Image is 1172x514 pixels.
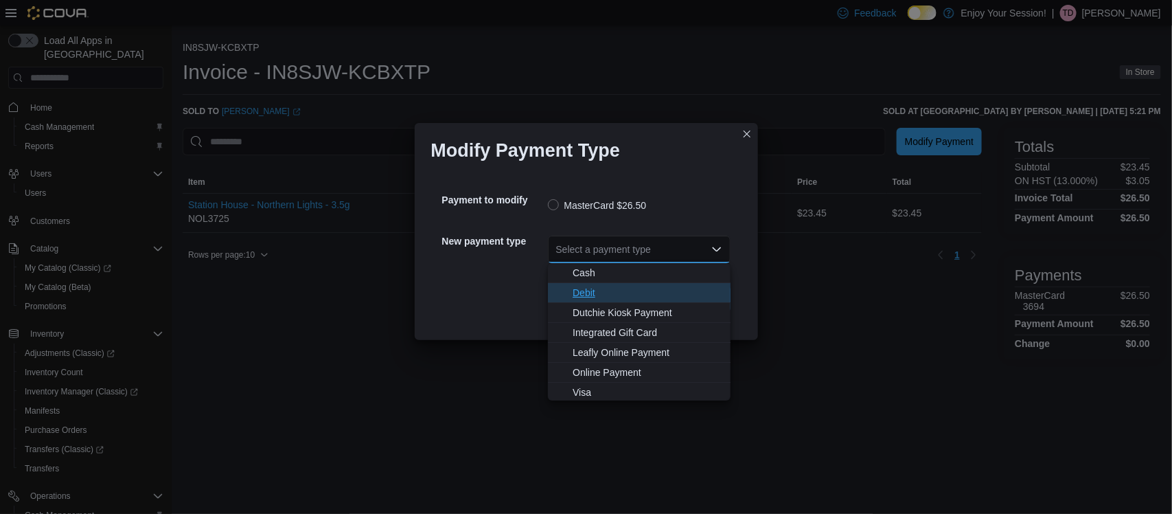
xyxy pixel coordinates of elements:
button: Cash [548,263,731,283]
button: Debit [548,283,731,303]
button: Dutchie Kiosk Payment [548,303,731,323]
button: Leafly Online Payment [548,343,731,363]
h1: Modify Payment Type [431,139,621,161]
span: Debit [573,286,722,300]
span: Leafly Online Payment [573,346,722,359]
button: Closes this modal window [739,126,755,142]
button: Integrated Gift Card [548,323,731,343]
input: Accessible screen reader label [556,241,558,258]
span: Online Payment [573,366,722,379]
span: Dutchie Kiosk Payment [573,306,722,320]
span: Visa [573,385,722,399]
button: Visa [548,383,731,403]
h5: New payment type [442,227,545,255]
span: Cash [573,266,722,280]
label: MasterCard $26.50 [548,197,647,214]
button: Close list of options [711,244,722,255]
h5: Payment to modify [442,186,545,214]
button: Online Payment [548,363,731,383]
div: Choose from the following options [548,263,731,403]
span: Integrated Gift Card [573,326,722,339]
